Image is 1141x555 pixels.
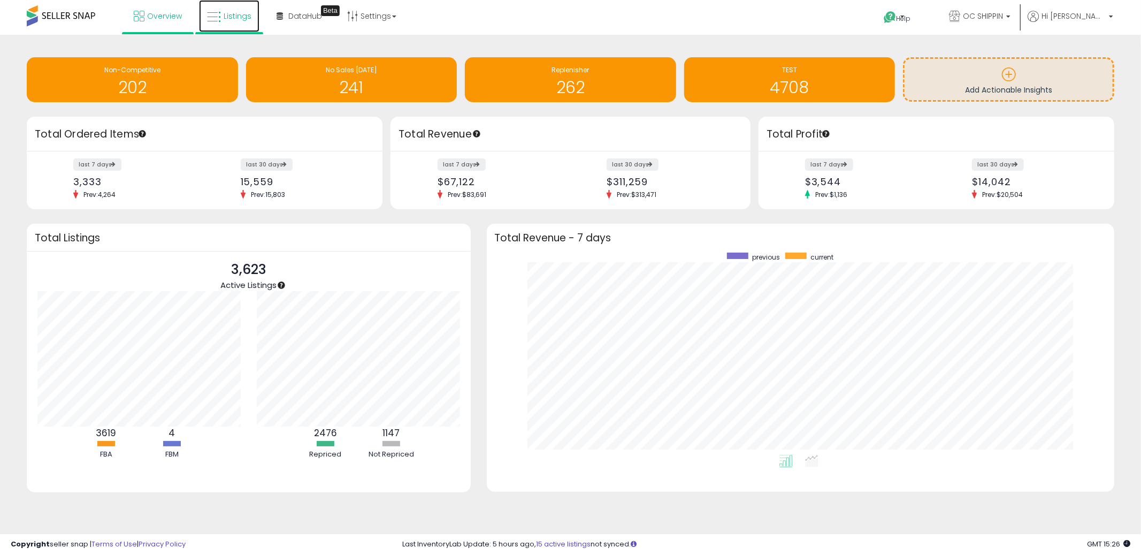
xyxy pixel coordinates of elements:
[78,190,121,199] span: Prev: 4,264
[963,11,1003,21] span: OC SHIPPIN
[32,79,233,96] h1: 202
[472,129,481,139] div: Tooltip anchor
[220,279,277,291] span: Active Listings
[972,176,1095,187] div: $14,042
[607,176,732,187] div: $311,259
[321,5,340,16] div: Tooltip anchor
[11,539,50,549] strong: Copyright
[470,79,671,96] h1: 262
[359,450,423,460] div: Not Repriced
[220,260,277,280] p: 3,623
[631,541,637,548] i: Click here to read more about un-synced listings.
[537,539,591,549] a: 15 active listings
[1042,11,1106,21] span: Hi [PERSON_NAME]
[96,427,116,439] b: 3619
[805,176,928,187] div: $3,544
[438,176,563,187] div: $67,122
[495,234,1106,242] h3: Total Revenue - 7 days
[972,158,1024,171] label: last 30 days
[241,158,293,171] label: last 30 days
[169,427,175,439] b: 4
[965,85,1052,95] span: Add Actionable Insights
[438,158,486,171] label: last 7 days
[465,57,676,102] a: Replenisher 262
[251,79,452,96] h1: 241
[805,158,853,171] label: last 7 days
[752,253,780,262] span: previous
[73,158,121,171] label: last 7 days
[147,11,182,21] span: Overview
[821,129,831,139] div: Tooltip anchor
[35,127,374,142] h3: Total Ordered Items
[399,127,742,142] h3: Total Revenue
[1087,539,1130,549] span: 2025-09-7 15:26 GMT
[382,427,400,439] b: 1147
[767,127,1106,142] h3: Total Profit
[241,176,364,187] div: 15,559
[442,190,492,199] span: Prev: $83,691
[977,190,1028,199] span: Prev: $20,504
[91,539,137,549] a: Terms of Use
[690,79,890,96] h1: 4708
[246,190,290,199] span: Prev: 15,803
[246,57,457,102] a: No Sales [DATE] 241
[277,280,286,290] div: Tooltip anchor
[293,450,357,460] div: Repriced
[224,11,251,21] span: Listings
[810,253,833,262] span: current
[73,176,196,187] div: 3,333
[403,539,1130,550] div: Last InventoryLab Update: 5 hours ago, not synced.
[897,14,911,23] span: Help
[74,450,138,460] div: FBA
[905,59,1113,100] a: Add Actionable Insights
[552,65,589,74] span: Replenisher
[139,539,186,549] a: Privacy Policy
[326,65,377,74] span: No Sales [DATE]
[104,65,160,74] span: Non-Competitive
[27,57,238,102] a: Non-Competitive 202
[611,190,662,199] span: Prev: $313,471
[810,190,853,199] span: Prev: $1,136
[1028,11,1113,35] a: Hi [PERSON_NAME]
[11,539,186,550] div: seller snap | |
[883,11,897,24] i: Get Help
[137,129,147,139] div: Tooltip anchor
[314,427,337,439] b: 2476
[607,158,658,171] label: last 30 days
[684,57,895,102] a: TEST 4708
[782,65,797,74] span: TEST
[288,11,322,21] span: DataHub
[875,3,932,35] a: Help
[140,450,204,460] div: FBM
[35,234,463,242] h3: Total Listings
